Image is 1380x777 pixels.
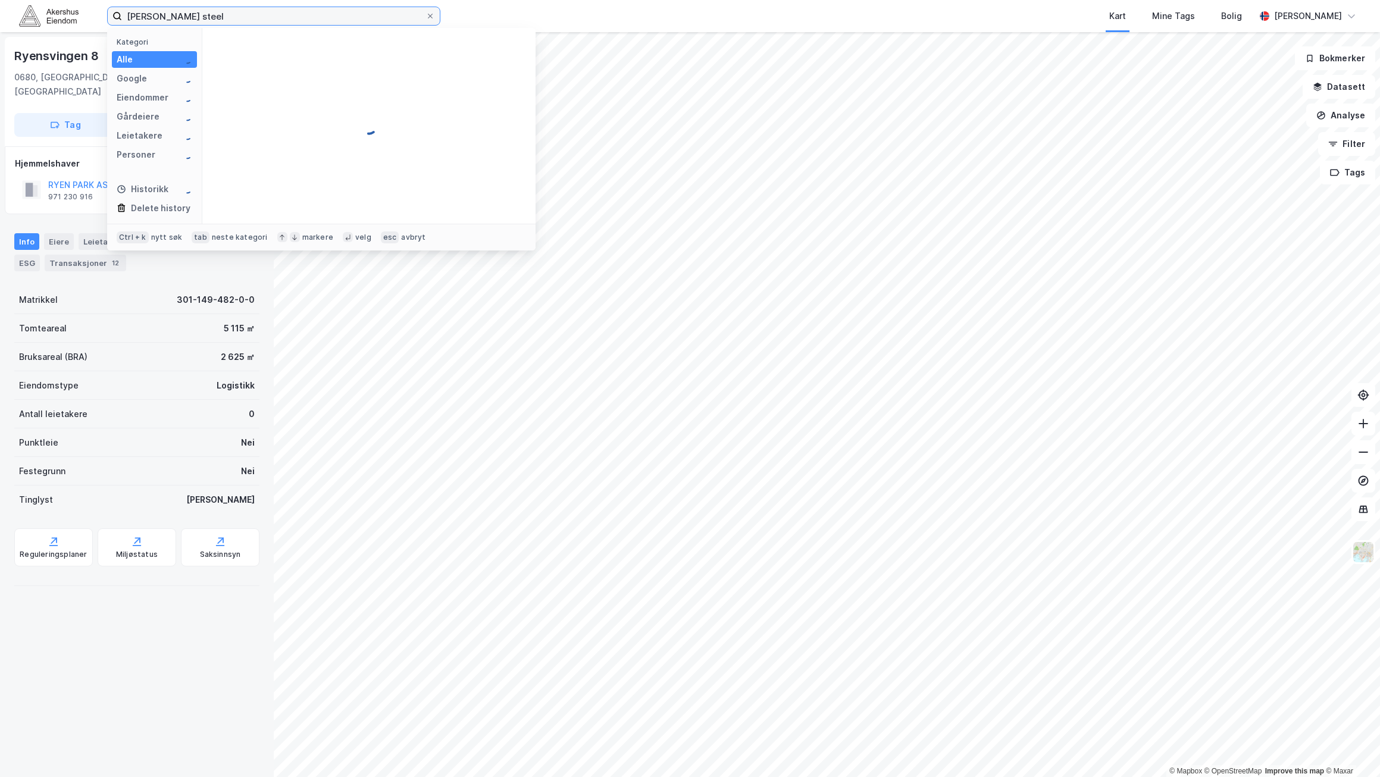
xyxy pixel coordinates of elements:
[19,293,58,307] div: Matrikkel
[186,493,255,507] div: [PERSON_NAME]
[381,231,399,243] div: esc
[241,464,255,478] div: Nei
[117,37,197,46] div: Kategori
[1320,720,1380,777] iframe: Chat Widget
[183,184,192,194] img: spinner.a6d8c91a73a9ac5275cf975e30b51cfb.svg
[109,257,121,269] div: 12
[117,71,147,86] div: Google
[183,150,192,159] img: spinner.a6d8c91a73a9ac5275cf975e30b51cfb.svg
[20,550,87,559] div: Reguleringsplaner
[1306,104,1375,127] button: Analyse
[1169,767,1202,775] a: Mapbox
[14,233,39,250] div: Info
[117,182,168,196] div: Historikk
[19,436,58,450] div: Punktleie
[19,378,79,393] div: Eiendomstype
[183,93,192,102] img: spinner.a6d8c91a73a9ac5275cf975e30b51cfb.svg
[44,233,74,250] div: Eiere
[177,293,255,307] div: 301-149-482-0-0
[15,156,259,171] div: Hjemmelshaver
[183,74,192,83] img: spinner.a6d8c91a73a9ac5275cf975e30b51cfb.svg
[1320,161,1375,184] button: Tags
[1352,541,1375,563] img: Z
[359,117,378,136] img: spinner.a6d8c91a73a9ac5275cf975e30b51cfb.svg
[19,350,87,364] div: Bruksareal (BRA)
[14,113,117,137] button: Tag
[19,464,65,478] div: Festegrunn
[355,233,371,242] div: velg
[19,493,53,507] div: Tinglyst
[1303,75,1375,99] button: Datasett
[241,436,255,450] div: Nei
[192,231,209,243] div: tab
[1152,9,1195,23] div: Mine Tags
[1204,767,1262,775] a: OpenStreetMap
[183,131,192,140] img: spinner.a6d8c91a73a9ac5275cf975e30b51cfb.svg
[117,109,159,124] div: Gårdeiere
[116,550,158,559] div: Miljøstatus
[1295,46,1375,70] button: Bokmerker
[79,233,130,250] div: Leietakere
[249,407,255,421] div: 0
[117,231,149,243] div: Ctrl + k
[224,321,255,336] div: 5 115 ㎡
[48,192,93,202] div: 971 230 916
[1265,767,1324,775] a: Improve this map
[212,233,268,242] div: neste kategori
[117,148,155,162] div: Personer
[1274,9,1342,23] div: [PERSON_NAME]
[1221,9,1242,23] div: Bolig
[183,55,192,64] img: spinner.a6d8c91a73a9ac5275cf975e30b51cfb.svg
[117,129,162,143] div: Leietakere
[122,7,425,25] input: Søk på adresse, matrikkel, gårdeiere, leietakere eller personer
[401,233,425,242] div: avbryt
[19,321,67,336] div: Tomteareal
[302,233,333,242] div: markere
[1320,720,1380,777] div: Kontrollprogram for chat
[117,52,133,67] div: Alle
[117,90,168,105] div: Eiendommer
[151,233,183,242] div: nytt søk
[14,255,40,271] div: ESG
[131,201,190,215] div: Delete history
[183,112,192,121] img: spinner.a6d8c91a73a9ac5275cf975e30b51cfb.svg
[14,70,165,99] div: 0680, [GEOGRAPHIC_DATA], [GEOGRAPHIC_DATA]
[19,5,79,26] img: akershus-eiendom-logo.9091f326c980b4bce74ccdd9f866810c.svg
[19,407,87,421] div: Antall leietakere
[45,255,126,271] div: Transaksjoner
[221,350,255,364] div: 2 625 ㎡
[217,378,255,393] div: Logistikk
[1109,9,1126,23] div: Kart
[1318,132,1375,156] button: Filter
[200,550,241,559] div: Saksinnsyn
[14,46,101,65] div: Ryensvingen 8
